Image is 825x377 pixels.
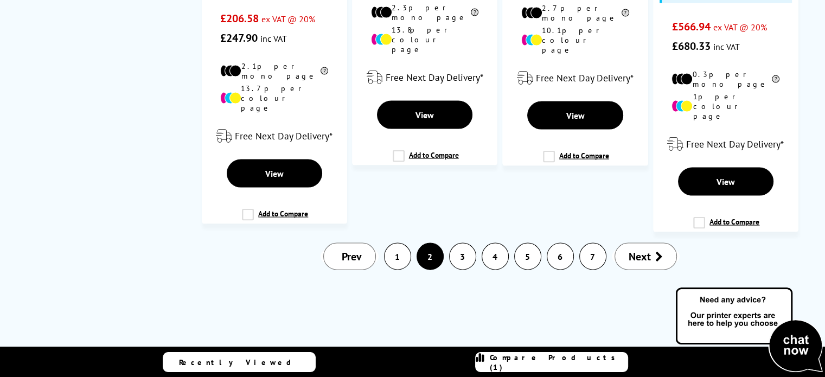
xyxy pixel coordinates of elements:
[235,130,332,142] span: Free Next Day Delivery*
[377,101,472,129] a: View
[671,39,710,53] span: £680.33
[527,101,623,130] a: View
[615,243,677,270] a: Next
[713,22,766,33] span: ex VAT @ 20%
[357,62,492,93] div: modal_delivery
[566,110,584,121] span: View
[482,244,508,270] a: 4
[515,244,541,270] a: 5
[678,168,773,196] a: View
[671,92,779,121] li: 1p per colour page
[521,25,629,55] li: 10.1p per colour page
[490,353,628,372] span: Compare Products (1)
[227,159,322,188] a: View
[260,33,287,44] span: inc VAT
[693,217,759,238] label: Add to Compare
[163,352,316,372] a: Recently Viewed
[242,209,308,229] label: Add to Compare
[450,244,476,270] a: 3
[713,41,739,52] span: inc VAT
[220,61,328,81] li: 2.1p per mono page
[220,11,259,25] span: £206.58
[536,72,634,84] span: Free Next Day Delivery*
[686,138,784,150] span: Free Next Day Delivery*
[220,31,258,45] span: £247.90
[385,244,411,270] a: 1
[547,244,573,270] a: 6
[415,110,434,120] span: View
[265,168,284,179] span: View
[393,150,459,171] label: Add to Compare
[671,69,779,89] li: 0.3p per mono page
[261,14,315,24] span: ex VAT @ 20%
[543,151,609,171] label: Add to Compare
[386,71,483,84] span: Free Next Day Delivery*
[220,84,328,113] li: 13.7p per colour page
[717,176,735,187] span: View
[323,243,376,270] a: Previous
[673,286,825,375] img: Open Live Chat window
[580,244,606,270] a: 7
[671,20,710,34] span: £566.94
[371,3,479,22] li: 2.3p per mono page
[371,25,479,54] li: 13.8p per colour page
[475,352,628,372] a: Compare Products (1)
[658,129,793,159] div: modal_delivery
[508,63,642,93] div: modal_delivery
[207,121,342,151] div: modal_delivery
[342,250,362,264] span: Prev
[521,3,629,23] li: 2.7p per mono page
[629,250,651,264] span: Next
[179,357,302,367] span: Recently Viewed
